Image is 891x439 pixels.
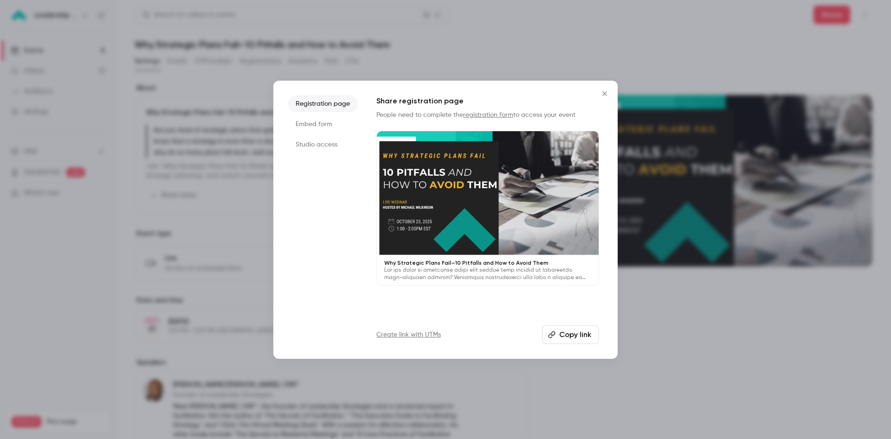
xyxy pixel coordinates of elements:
p: People need to complete the to access your event [376,110,599,120]
li: Embed form [288,116,358,133]
h1: Share registration page [376,95,599,107]
button: Close [595,84,614,103]
a: Why Strategic Plans Fail—10 Pitfalls and How to Avoid ThemLor ips dolor si ametconse adipi elit s... [376,131,599,286]
p: Lor ips dolor si ametconse adipi elit seddoe temp incidid ut laboreetdo magn-aliquaen adminim? Ve... [384,267,591,281]
li: Studio access [288,136,358,153]
li: Registration page [288,95,358,112]
a: Create link with UTMs [376,330,441,339]
button: Copy link [542,325,599,344]
a: registration form [463,112,513,118]
p: Why Strategic Plans Fail—10 Pitfalls and How to Avoid Them [384,259,591,267]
